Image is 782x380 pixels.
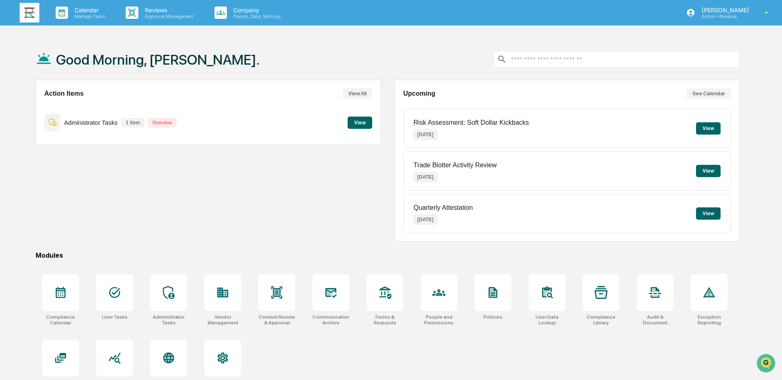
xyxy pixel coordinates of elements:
p: Administrator Tasks [64,119,118,126]
button: View [696,165,721,177]
button: See all [127,89,149,99]
p: Overdue [148,118,176,127]
p: Quarterly Attestation [414,204,473,211]
p: [DATE] [414,215,437,225]
span: Data Lookup [16,161,52,169]
span: Preclearance [16,145,53,153]
span: [PERSON_NAME] [25,111,66,118]
p: Reviews [138,7,198,13]
div: Vendor Management [204,314,241,326]
span: [DATE] [72,111,89,118]
a: 🖐️Preclearance [5,142,56,157]
p: Risk Assessment: Soft Dollar Kickbacks [414,119,529,126]
iframe: Open customer support [756,353,778,375]
img: Jack Rasmussen [8,103,21,117]
img: logo [20,3,39,22]
h2: Action Items [44,90,84,97]
button: Start new chat [139,65,149,75]
div: Exception Reporting [691,314,728,326]
div: Modules [36,252,739,259]
a: 🗄️Attestations [56,142,105,157]
span: Pylon [81,181,99,187]
button: View [696,207,721,220]
div: Compliance Calendar [42,314,79,326]
img: 1746055101610-c473b297-6a78-478c-a979-82029cc54cd1 [8,63,23,77]
button: View [696,122,721,135]
p: Admin • Revalue [695,13,753,19]
div: User Data Lookup [529,314,565,326]
div: We're available if you need us! [37,71,113,77]
img: 8933085812038_c878075ebb4cc5468115_72.jpg [17,63,32,77]
button: See Calendar [687,88,731,99]
div: 🗄️ [59,146,66,153]
div: 🖐️ [8,146,15,153]
div: Administrator Tasks [150,314,187,326]
div: People and Permissions [420,314,457,326]
div: Audit & Document Logs [637,314,674,326]
div: Compliance Library [583,314,619,326]
p: Approval Management [138,13,198,19]
p: How can we help? [8,17,149,30]
div: Communications Archive [312,314,349,326]
h2: Upcoming [403,90,435,97]
div: Forms & Requests [366,314,403,326]
p: Trade Blotter Activity Review [414,162,497,169]
div: 🔎 [8,162,15,168]
p: [DATE] [414,172,437,182]
div: User Tasks [102,314,128,320]
div: Start new chat [37,63,134,71]
p: [DATE] [414,130,437,139]
h1: Good Morning, [PERSON_NAME]. [56,52,260,68]
p: Calendar [68,7,109,13]
a: View [348,118,372,126]
a: Powered byPylon [58,180,99,187]
div: Past conversations [8,91,55,97]
button: View [348,117,372,129]
p: Company [227,7,285,13]
a: 🔎Data Lookup [5,157,55,172]
img: 1746055101610-c473b297-6a78-478c-a979-82029cc54cd1 [16,112,23,118]
p: People, Data, Settings [227,13,285,19]
div: Policies [484,314,502,320]
div: Content Review & Approval [258,314,295,326]
span: • [68,111,71,118]
span: Attestations [68,145,102,153]
button: View All [343,88,372,99]
p: 1 item [122,118,144,127]
p: Manage Tasks [68,13,109,19]
p: [PERSON_NAME] [695,7,753,13]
